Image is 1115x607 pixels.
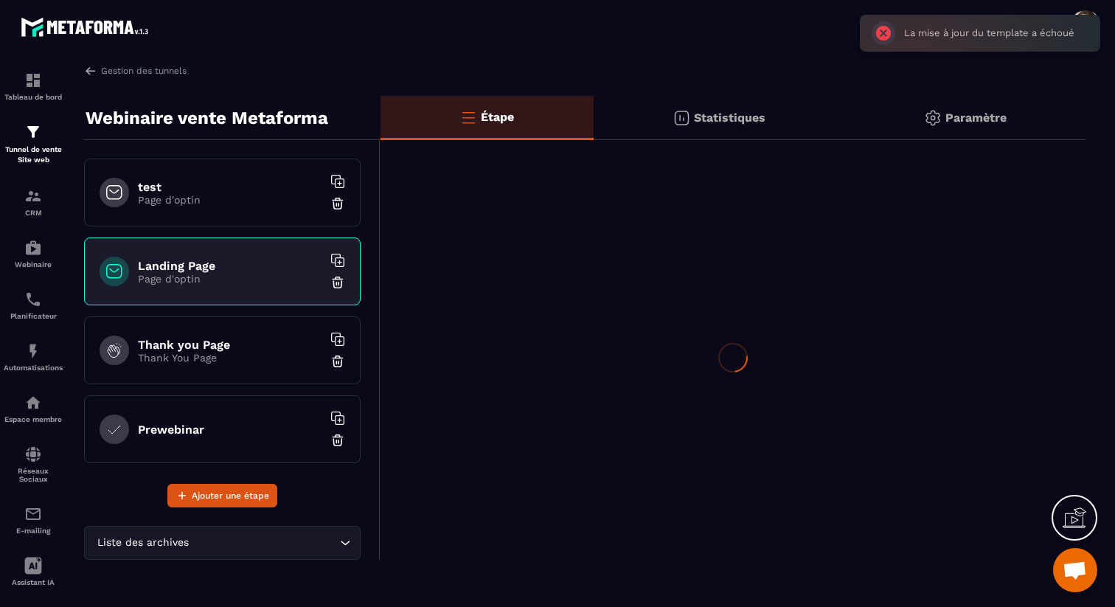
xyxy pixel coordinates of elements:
a: Assistant IA [4,546,63,597]
a: Gestion des tunnels [84,64,187,77]
a: automationsautomationsEspace membre [4,383,63,434]
p: Page d'optin [138,273,322,285]
a: formationformationCRM [4,176,63,228]
img: setting-gr.5f69749f.svg [924,109,942,127]
p: Thank You Page [138,352,322,364]
img: logo [21,13,153,41]
a: formationformationTunnel de vente Site web [4,112,63,176]
img: social-network [24,445,42,463]
p: Réseaux Sociaux [4,467,63,483]
p: Automatisations [4,364,63,372]
h6: Landing Page [138,259,322,273]
a: schedulerschedulerPlanificateur [4,280,63,331]
a: automationsautomationsAutomatisations [4,331,63,383]
img: formation [24,72,42,89]
h6: Thank you Page [138,338,322,352]
img: formation [24,187,42,205]
p: Webinaire vente Metaforma [86,103,328,133]
img: automations [24,342,42,360]
p: Statistiques [694,111,765,125]
img: email [24,505,42,523]
button: Ajouter une étape [167,484,277,507]
p: Webinaire [4,260,63,268]
p: Étape [481,110,514,124]
p: Page d'optin [138,194,322,206]
p: Planificateur [4,312,63,320]
p: Tunnel de vente Site web [4,145,63,165]
h6: test [138,180,322,194]
a: emailemailE-mailing [4,494,63,546]
div: Search for option [84,526,361,560]
img: bars-o.4a397970.svg [459,108,477,126]
a: automationsautomationsWebinaire [4,228,63,280]
img: trash [330,196,345,211]
a: formationformationTableau de bord [4,60,63,112]
img: trash [330,354,345,369]
p: Paramètre [945,111,1007,125]
p: Assistant IA [4,578,63,586]
img: trash [330,275,345,290]
p: Tableau de bord [4,93,63,101]
div: Ouvrir le chat [1053,548,1097,592]
img: automations [24,239,42,257]
img: automations [24,394,42,412]
span: Liste des archives [94,535,192,551]
p: E-mailing [4,527,63,535]
img: formation [24,123,42,141]
p: CRM [4,209,63,217]
img: arrow [84,64,97,77]
input: Search for option [192,535,336,551]
p: Espace membre [4,415,63,423]
a: social-networksocial-networkRéseaux Sociaux [4,434,63,494]
img: trash [330,433,345,448]
span: Ajouter une étape [192,488,269,503]
h6: Prewebinar [138,423,322,437]
img: stats.20deebd0.svg [673,109,690,127]
img: scheduler [24,291,42,308]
